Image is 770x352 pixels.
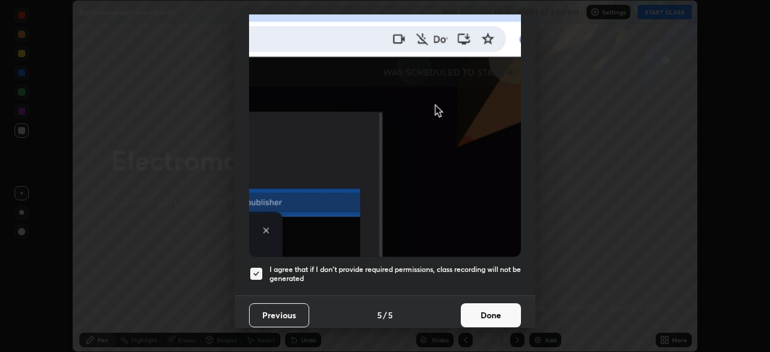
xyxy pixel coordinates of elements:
[383,309,387,321] h4: /
[461,303,521,327] button: Done
[249,303,309,327] button: Previous
[388,309,393,321] h4: 5
[377,309,382,321] h4: 5
[269,265,521,283] h5: I agree that if I don't provide required permissions, class recording will not be generated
